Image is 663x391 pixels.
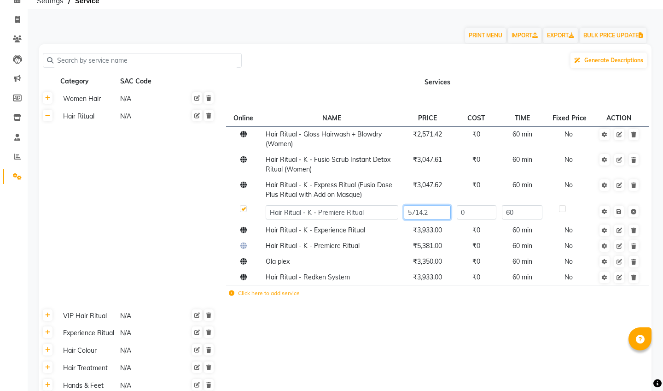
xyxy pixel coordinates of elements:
[472,257,480,266] span: ₹0
[119,76,175,87] div: SAC Code
[512,155,532,164] span: 60 min
[508,28,541,43] a: IMPORT
[266,226,365,234] span: Hair Ritual - K - Experience Ritual
[472,130,480,138] span: ₹0
[413,273,442,281] span: ₹3,933.00
[472,181,480,189] span: ₹0
[413,181,442,189] span: ₹3,047.62
[266,273,350,281] span: Hair Ritual - Redken System
[472,155,480,164] span: ₹0
[119,310,175,322] div: N/A
[229,289,300,297] label: Click here to add service
[266,242,360,250] span: Hair Ritual - K - Premiere Ritual
[564,130,573,138] span: No
[59,310,116,322] div: VIP Hair Ritual
[59,345,116,356] div: Hair Colour
[266,181,392,199] span: Hair Ritual - K - Express Ritual (Fusio Dose Plus Ritual with Add on Masque)
[543,28,578,43] a: EXPORT
[564,155,573,164] span: No
[512,273,532,281] span: 60 min
[413,242,442,250] span: ₹5,381.00
[266,257,290,266] span: Ola plex
[59,327,116,339] div: Experience Ritual
[53,53,238,68] input: Search by service name
[584,57,643,64] span: Generate Descriptions
[119,93,175,105] div: N/A
[564,273,573,281] span: No
[119,327,175,339] div: N/A
[119,345,175,356] div: N/A
[564,242,573,250] span: No
[59,93,116,105] div: Women Hair
[596,111,643,126] th: ACTION
[564,257,573,266] span: No
[472,226,480,234] span: ₹0
[263,111,401,126] th: NAME
[512,130,532,138] span: 60 min
[580,28,646,43] button: BULK PRICE UPDATE
[564,226,573,234] span: No
[454,111,499,126] th: COST
[401,111,454,126] th: PRICE
[266,130,382,148] span: Hair Ritual - Gloss Hairwash + Blowdry (Women)
[119,362,175,374] div: N/A
[59,111,116,122] div: Hair Ritual
[512,181,532,189] span: 60 min
[545,111,596,126] th: Fixed Price
[472,273,480,281] span: ₹0
[413,130,442,138] span: ₹2,571.42
[266,155,390,173] span: Hair Ritual - K - Fusio Scrub Instant Detox Ritual (Women)
[465,28,506,43] button: PRINT MENU
[226,111,263,126] th: Online
[512,226,532,234] span: 60 min
[512,257,532,266] span: 60 min
[59,362,116,374] div: Hair Treatment
[413,226,442,234] span: ₹3,933.00
[413,257,442,266] span: ₹3,350.00
[570,53,647,68] button: Generate Descriptions
[223,73,651,90] th: Services
[499,111,545,126] th: TIME
[512,242,532,250] span: 60 min
[59,76,116,87] div: Category
[472,242,480,250] span: ₹0
[119,111,175,122] div: N/A
[413,155,442,164] span: ₹3,047.61
[564,181,573,189] span: No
